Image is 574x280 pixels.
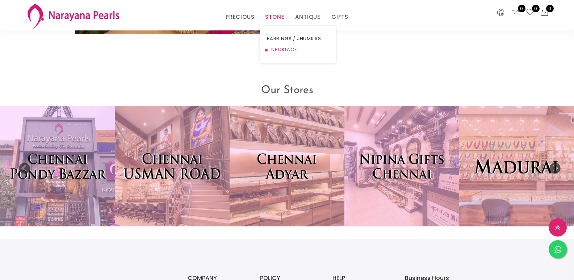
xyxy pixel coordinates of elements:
a: 0 [512,8,520,17]
span: 0 [546,5,554,12]
span: 0 [532,5,540,12]
button: Previous [18,163,25,170]
a: NECKLACE [267,44,328,55]
a: PRECIOUS [226,12,254,22]
button: Next [549,163,556,170]
span: 0 [518,5,525,12]
img: store-adr.jpg [230,106,344,226]
img: store-ur.jpg [115,106,230,226]
button: 0 [540,8,549,17]
a: EARRINGS / JHUMKAS [267,33,328,44]
a: 0 [526,8,535,17]
img: store-mad.jpg [459,106,574,226]
a: STONE [265,12,284,22]
a: ANTIQUE [295,12,320,22]
img: store-np.jpg [344,106,459,226]
a: GIFTS [331,12,348,22]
